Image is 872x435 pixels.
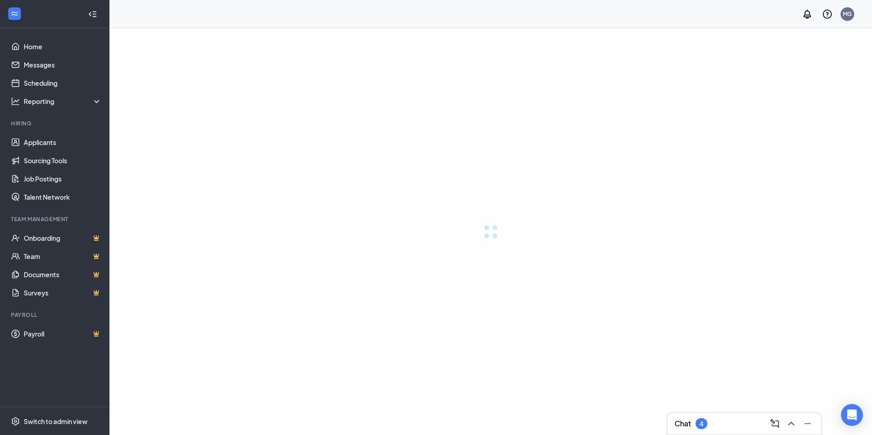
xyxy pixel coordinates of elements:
svg: QuestionInfo [822,9,833,20]
a: Home [24,37,102,56]
a: Sourcing Tools [24,151,102,170]
a: DocumentsCrown [24,265,102,284]
svg: WorkstreamLogo [10,9,19,18]
a: Applicants [24,133,102,151]
svg: Minimize [802,418,813,429]
a: OnboardingCrown [24,229,102,247]
a: Scheduling [24,74,102,92]
a: Messages [24,56,102,74]
svg: ChevronUp [786,418,797,429]
svg: Analysis [11,97,20,106]
div: 4 [700,420,703,428]
h3: Chat [675,419,691,429]
a: Job Postings [24,170,102,188]
a: SurveysCrown [24,284,102,302]
div: MG [843,10,852,18]
a: Talent Network [24,188,102,206]
svg: Collapse [88,10,97,19]
svg: Notifications [802,9,813,20]
div: Open Intercom Messenger [841,404,863,426]
a: TeamCrown [24,247,102,265]
svg: Settings [11,417,20,426]
div: Team Management [11,215,100,223]
button: ChevronUp [783,416,798,431]
button: ComposeMessage [767,416,781,431]
div: Reporting [24,97,102,106]
a: PayrollCrown [24,325,102,343]
div: Switch to admin view [24,417,88,426]
svg: ComposeMessage [769,418,780,429]
button: Minimize [799,416,814,431]
div: Payroll [11,311,100,319]
div: Hiring [11,119,100,127]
